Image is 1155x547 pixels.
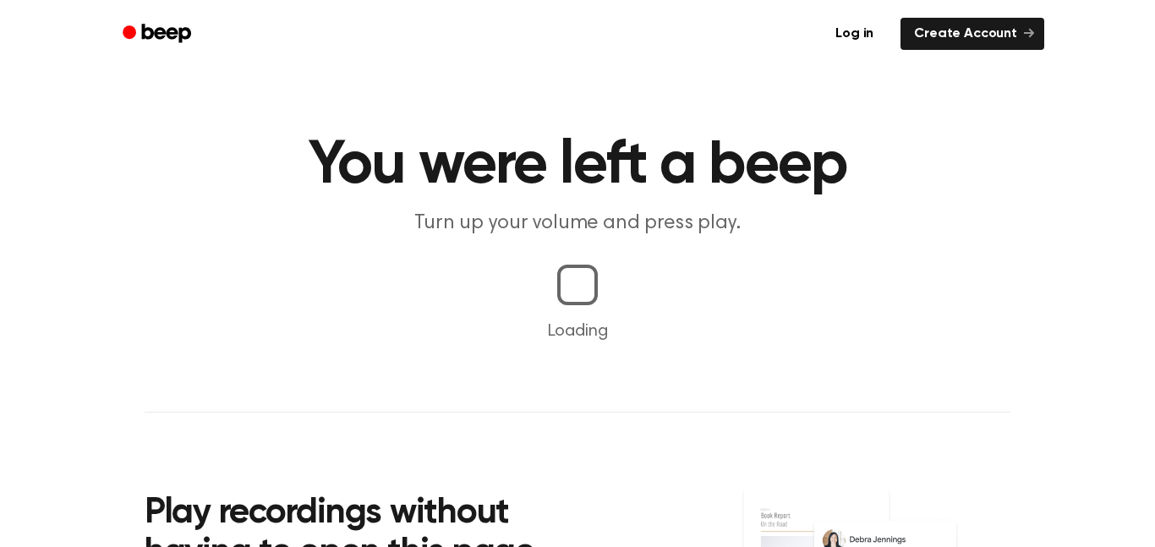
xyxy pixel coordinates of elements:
a: Log in [818,14,890,53]
a: Create Account [900,18,1044,50]
a: Beep [111,18,206,51]
p: Turn up your volume and press play. [253,210,902,238]
p: Loading [20,319,1135,344]
h1: You were left a beep [145,135,1010,196]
